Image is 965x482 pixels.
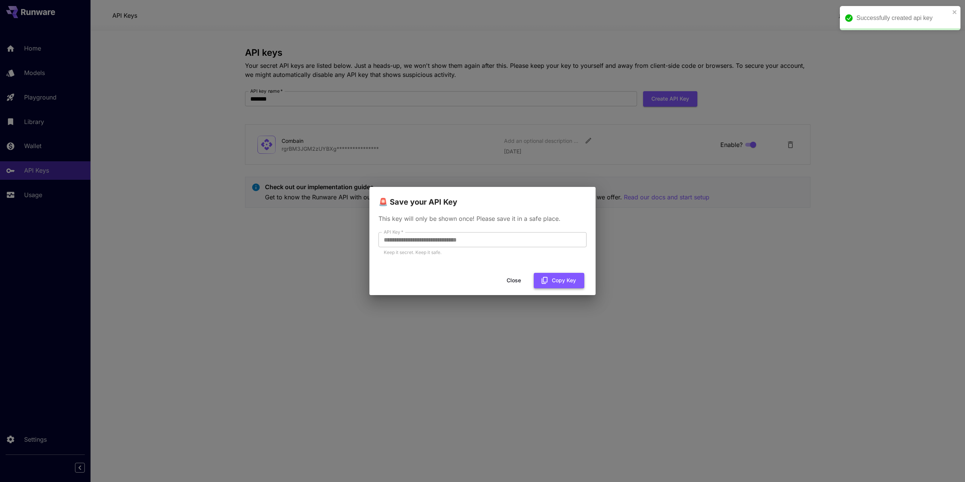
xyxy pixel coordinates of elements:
[534,273,584,288] button: Copy Key
[952,9,957,15] button: close
[384,229,403,235] label: API Key
[378,214,587,223] p: This key will only be shown once! Please save it in a safe place.
[384,249,581,256] p: Keep it secret. Keep it safe.
[497,273,531,288] button: Close
[369,187,596,208] h2: 🚨 Save your API Key
[856,14,950,23] div: Successfully created api key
